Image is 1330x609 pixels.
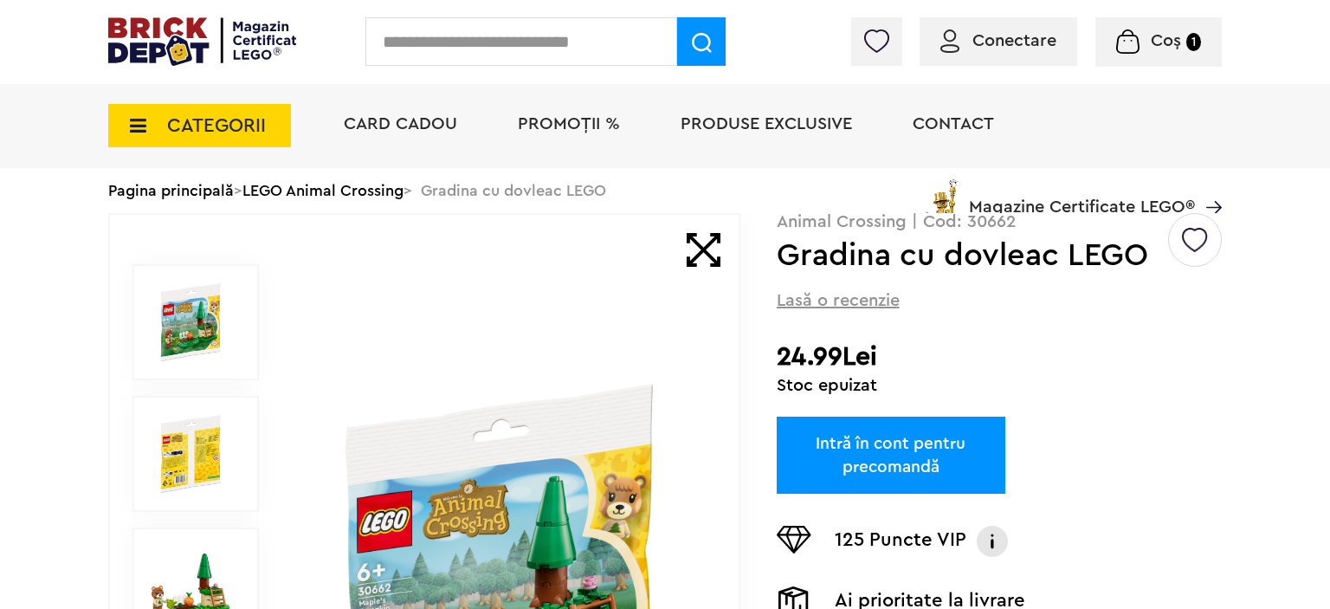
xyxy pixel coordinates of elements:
[777,288,900,313] span: Lasă o recenzie
[969,176,1195,216] span: Magazine Certificate LEGO®
[152,283,229,361] img: Gradina cu dovleac LEGO
[681,115,852,133] a: Produse exclusive
[777,417,1006,494] a: Intră în cont pentru precomandă
[835,526,966,557] p: 125 Puncte VIP
[913,115,994,133] a: Contact
[167,116,266,135] span: CATEGORII
[777,526,811,554] img: Puncte VIP
[1186,33,1201,51] small: 1
[518,115,620,133] a: PROMOȚII %
[152,415,229,493] img: Gradina cu dovleac LEGO
[777,341,1222,373] h2: 24.99Lei
[344,115,457,133] a: Card Cadou
[777,377,1222,394] div: Stoc epuizat
[777,240,1165,271] h1: Gradina cu dovleac LEGO
[1151,32,1181,49] span: Coș
[975,526,1010,557] img: Info VIP
[1195,176,1222,193] a: Magazine Certificate LEGO®
[940,32,1056,49] a: Conectare
[777,213,1222,230] p: Animal Crossing | Cod: 30662
[972,32,1056,49] span: Conectare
